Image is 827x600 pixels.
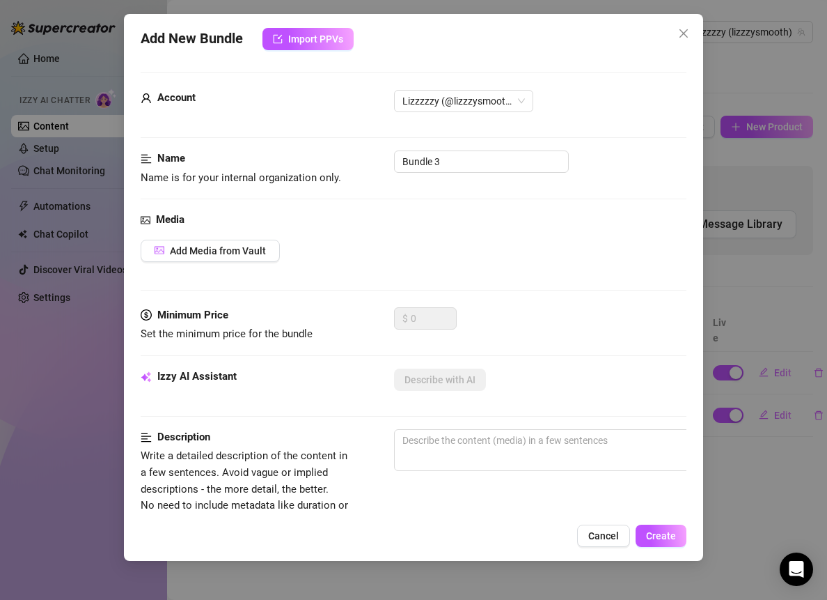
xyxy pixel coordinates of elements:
span: Cancel [588,530,619,541]
span: Lizzzzzy (@lizzzysmooth) [402,91,525,111]
button: Add Media from Vault [141,240,280,262]
strong: Izzy AI Assistant [157,370,237,383]
button: Close [672,22,695,45]
span: align-left [141,151,152,167]
span: picture [141,212,150,229]
div: Open Intercom Messenger [780,553,813,586]
strong: Account [157,91,196,104]
span: Write a detailed description of the content in a few sentences. Avoid vague or implied descriptio... [141,449,348,528]
span: Add Media from Vault [170,245,266,256]
strong: Name [157,152,185,164]
button: Create [636,525,686,547]
span: Name is for your internal organization only. [141,171,341,184]
span: Close [672,28,695,39]
span: Add New Bundle [141,28,243,50]
strong: Minimum Price [157,309,228,321]
input: Enter a name [394,151,569,173]
span: import [273,34,283,44]
button: Describe with AI [394,369,486,391]
span: Create [646,530,676,541]
strong: Media [156,213,184,226]
span: user [141,90,152,107]
span: dollar [141,307,152,324]
strong: Description [157,431,210,443]
span: Import PPVs [288,33,343,45]
span: Set the minimum price for the bundle [141,328,313,340]
span: align-left [141,429,152,446]
span: close [678,28,689,39]
span: picture [155,245,164,255]
button: Import PPVs [262,28,354,50]
button: Cancel [577,525,630,547]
